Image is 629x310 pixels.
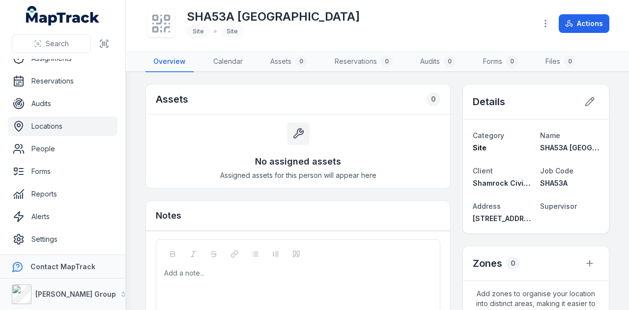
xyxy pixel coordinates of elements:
[473,131,504,140] span: Category
[193,28,204,35] span: Site
[327,52,400,72] a: Reservations0
[540,179,568,187] span: SHA53A
[540,202,577,210] span: Supervisor
[156,92,188,106] h2: Assets
[8,71,117,91] a: Reservations
[473,95,505,109] h2: Details
[473,179,562,187] span: Shamrock Civil Engineers
[8,139,117,159] a: People
[473,167,493,175] span: Client
[8,229,117,249] a: Settings
[8,184,117,204] a: Reports
[255,155,341,169] h3: No assigned assets
[473,202,501,210] span: Address
[538,52,584,72] a: Files0
[35,290,116,298] strong: [PERSON_NAME] Group
[559,14,609,33] button: Actions
[475,52,526,72] a: Forms0
[262,52,315,72] a: Assets0
[506,256,520,270] div: 0
[187,9,360,25] h1: SHA53A [GEOGRAPHIC_DATA]
[156,209,181,223] h3: Notes
[412,52,463,72] a: Audits0
[540,167,573,175] span: Job Code
[381,56,393,67] div: 0
[506,56,518,67] div: 0
[8,207,117,226] a: Alerts
[30,262,95,271] strong: Contact MapTrack
[295,56,307,67] div: 0
[46,39,69,49] span: Search
[145,52,194,72] a: Overview
[220,170,376,180] span: Assigned assets for this person will appear here
[8,94,117,113] a: Audits
[8,116,117,136] a: Locations
[540,131,560,140] span: Name
[205,52,251,72] a: Calendar
[221,25,244,38] div: Site
[26,6,100,26] a: MapTrack
[444,56,456,67] div: 0
[8,162,117,181] a: Forms
[12,34,91,53] button: Search
[427,92,440,106] div: 0
[473,256,502,270] h2: Zones
[473,214,597,223] span: [STREET_ADDRESS][PERSON_NAME]
[564,56,576,67] div: 0
[473,143,486,152] span: Site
